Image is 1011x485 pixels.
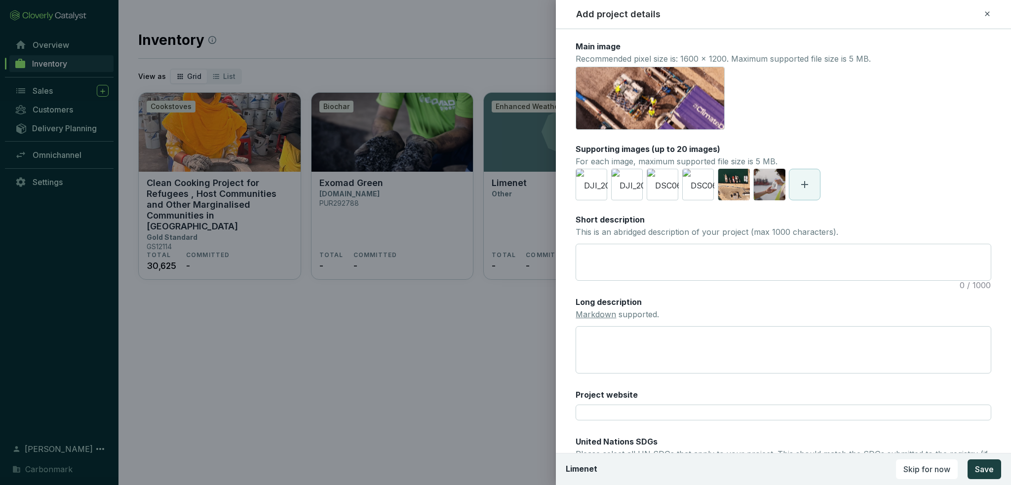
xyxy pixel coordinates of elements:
button: Save [968,459,1001,479]
span: Save [975,463,994,475]
img: DSC06736.JPG [647,169,679,200]
p: For each image, maximum supported file size is 5 MB. [576,156,778,167]
label: Long description [576,297,642,307]
img: Limenet_September 2024_03.jpg [754,169,785,200]
p: This is an abridged description of your project (max 1000 characters). [576,227,838,238]
img: DJI_20240904153710_0017_D.JPG [576,169,608,200]
h2: Add project details [576,8,661,21]
a: Markdown [576,309,616,319]
label: Project website [576,389,638,400]
p: Please select all UN SDGs that apply to your project. This should match the SDGs submitted to the... [576,449,991,470]
img: DJI_20240904154636_0027_D.JPG [612,169,643,200]
span: Skip for now [903,463,950,475]
img: DSC06972.JPG [683,169,714,200]
p: Recommended pixel size is: 1600 x 1200. Maximum supported file size is 5 MB. [576,54,871,65]
label: United Nations SDGs [576,436,658,447]
label: Supporting images (up to 20 images) [576,144,720,154]
button: Skip for now [896,459,958,479]
span: supported. [576,309,659,319]
label: Main image [576,41,621,52]
label: Short description [576,214,645,225]
img: Limenet_September 2024_01.jpg [718,169,750,200]
p: Limenet [566,464,597,475]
